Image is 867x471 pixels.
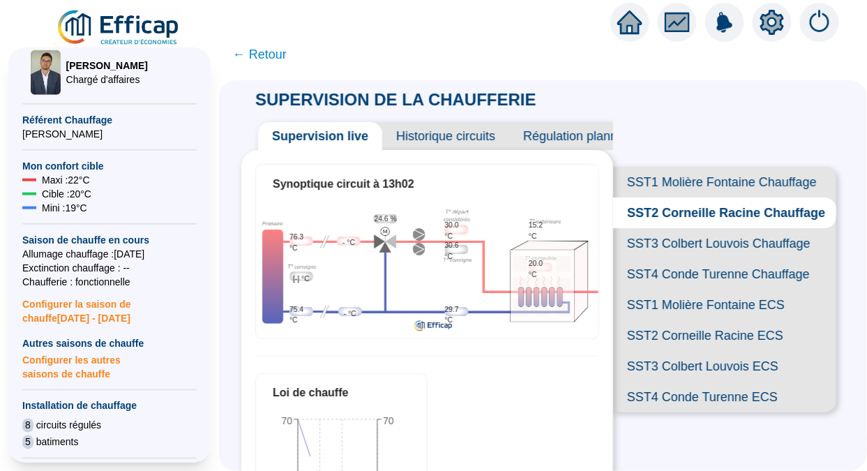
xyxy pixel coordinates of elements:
span: Mon confort cible [22,159,197,173]
span: 30.6 °C [445,240,469,262]
span: SST4 Conde Turenne Chauffage [613,259,836,290]
span: Mini : 19 °C [42,201,87,215]
span: SST1 Molière Fontaine ECS [613,290,836,320]
span: circuits régulés [36,419,101,433]
span: SST3 Colbert Louvois ECS [613,351,836,382]
span: Exctinction chauffage : -- [22,261,197,275]
span: 29.7 °C [445,304,469,326]
span: [-] °C [293,274,310,285]
span: Référent Chauffage [22,113,197,127]
img: Chargé d'affaires [31,50,61,95]
span: Saison de chauffe en cours [22,233,197,247]
span: [PERSON_NAME] [22,127,197,141]
span: 20.0 °C [529,258,552,280]
span: Configurer les autres saisons de chauffe [22,350,197,381]
span: setting [760,10,785,35]
span: Chaufferie : fonctionnelle [22,275,197,289]
span: ← Retour [233,45,287,64]
tspan: 70 [281,415,292,426]
span: Cible : 20 °C [42,187,91,201]
span: Historique circuits [382,122,509,150]
img: alerts [705,3,744,42]
span: - °C [342,237,355,248]
tspan: 70 [383,415,394,426]
span: 15.2 °C [529,220,552,241]
span: home [617,10,642,35]
span: batiments [36,435,79,449]
span: SST1 Molière Fontaine Chauffage [613,167,836,197]
div: Synoptique [256,203,598,334]
span: Chargé d'affaires [66,73,148,87]
span: - °C [344,308,356,320]
img: circuit-supervision.724c8d6b72cc0638e748.png [256,203,598,334]
img: alerts [800,3,839,42]
span: SST2 Corneille Racine ECS [613,320,836,351]
span: [PERSON_NAME] [66,59,148,73]
span: Configurer la saison de chauffe [DATE] - [DATE] [22,289,197,325]
div: Synoptique circuit à 13h02 [273,176,582,193]
span: SUPERVISION DE LA CHAUFFERIE [241,90,550,109]
span: Supervision live [258,122,382,150]
span: 76.3 °C [289,232,313,253]
span: Allumage chauffage : [DATE] [22,247,197,261]
img: efficap energie logo [56,8,182,47]
span: 24.6 % [375,214,397,225]
span: Régulation plannifiée [509,122,654,150]
div: Loi de chauffe [273,384,410,401]
span: 75.4 °C [289,304,313,326]
span: Autres saisons de chauffe [22,336,197,350]
span: fund [665,10,690,35]
span: SST4 Conde Turenne ECS [613,382,836,412]
span: 5 [22,435,33,449]
span: SST2 Corneille Racine Chauffage [613,197,836,228]
span: SST3 Colbert Louvois Chauffage [613,228,836,259]
span: 8 [22,419,33,433]
span: Installation de chauffage [22,399,197,413]
span: Maxi : 22 °C [42,173,90,187]
span: 30.0 °C [445,220,469,241]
